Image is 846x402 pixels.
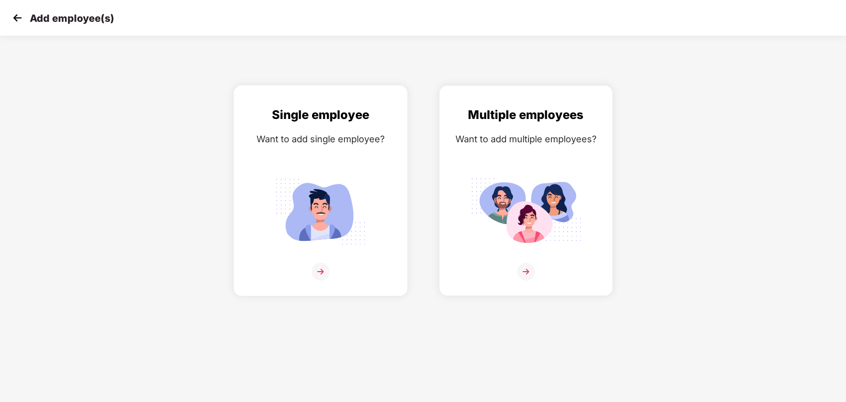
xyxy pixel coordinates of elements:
img: svg+xml;base64,PHN2ZyB4bWxucz0iaHR0cDovL3d3dy53My5vcmcvMjAwMC9zdmciIHdpZHRoPSIzNiIgaGVpZ2h0PSIzNi... [517,263,535,281]
img: svg+xml;base64,PHN2ZyB4bWxucz0iaHR0cDovL3d3dy53My5vcmcvMjAwMC9zdmciIHdpZHRoPSIzMCIgaGVpZ2h0PSIzMC... [10,10,25,25]
img: svg+xml;base64,PHN2ZyB4bWxucz0iaHR0cDovL3d3dy53My5vcmcvMjAwMC9zdmciIGlkPSJNdWx0aXBsZV9lbXBsb3llZS... [470,173,582,250]
div: Want to add multiple employees? [450,132,602,146]
img: svg+xml;base64,PHN2ZyB4bWxucz0iaHR0cDovL3d3dy53My5vcmcvMjAwMC9zdmciIGlkPSJTaW5nbGVfZW1wbG95ZWUiIH... [265,173,376,250]
img: svg+xml;base64,PHN2ZyB4bWxucz0iaHR0cDovL3d3dy53My5vcmcvMjAwMC9zdmciIHdpZHRoPSIzNiIgaGVpZ2h0PSIzNi... [312,263,329,281]
div: Multiple employees [450,106,602,124]
div: Want to add single employee? [244,132,397,146]
p: Add employee(s) [30,12,114,24]
div: Single employee [244,106,397,124]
